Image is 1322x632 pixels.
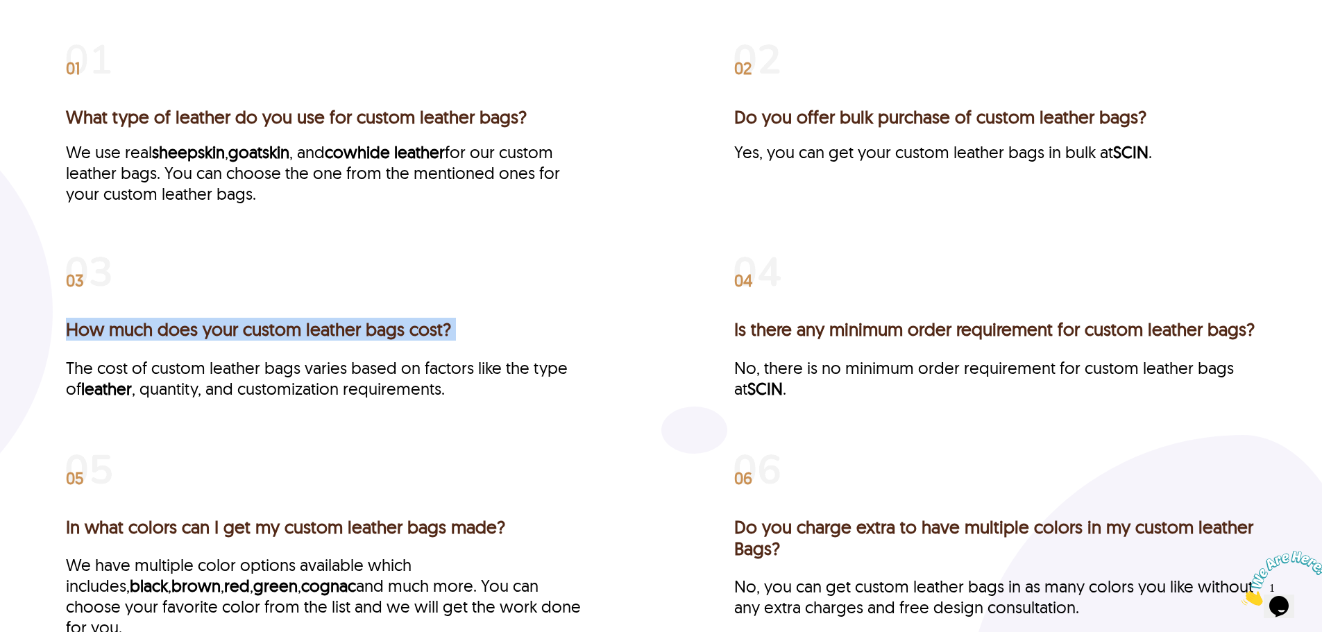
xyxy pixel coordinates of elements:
a: black [130,575,168,596]
span: 06 [734,471,752,485]
h3: Do you offer bulk purchase of custom leather bags? [734,106,1256,128]
a: SCIN [747,378,783,399]
h3: What type of leather do you use for custom leather bags? [66,106,588,128]
div: We use real , , and for our custom leather bags. You can choose the one from the mentioned ones f... [66,142,588,204]
h3: Do you charge extra to have multiple colors in my custom leather Bags? [734,516,1256,559]
span: 05 [66,471,84,485]
a: cowhide leather [325,142,445,162]
a: SCIN [1113,142,1149,162]
h3: How much does your custom leather bags cost? [66,318,588,340]
img: Chat attention grabber [6,6,92,60]
span: 04 [734,273,752,287]
a: brown [171,575,221,596]
a: green [253,575,298,596]
span: 01 [66,61,80,75]
a: cognac [301,575,356,596]
a: red [224,575,250,596]
p: No, you can get custom leather bags in as many colors you like without any extra charges and free... [734,576,1256,617]
h3: In what colors can I get my custom leather bags made? [66,516,588,538]
p: The cost of custom leather bags varies based on factors like the type of , quantity, and customiz... [66,357,588,399]
iframe: chat widget [1236,545,1322,611]
a: goatskin [228,142,289,162]
p: No, there is no minimum order requirement for custom leather bags at . [734,357,1256,399]
a: leather [81,378,132,399]
div: Yes, you can get your custom leather bags in bulk at . [734,142,1256,162]
h3: Is there any minimum order requirement for custom leather bags? [734,318,1256,340]
a: sheepskin [152,142,225,162]
span: 03 [66,273,84,287]
span: 1 [6,6,11,17]
span: 02 [734,61,752,75]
